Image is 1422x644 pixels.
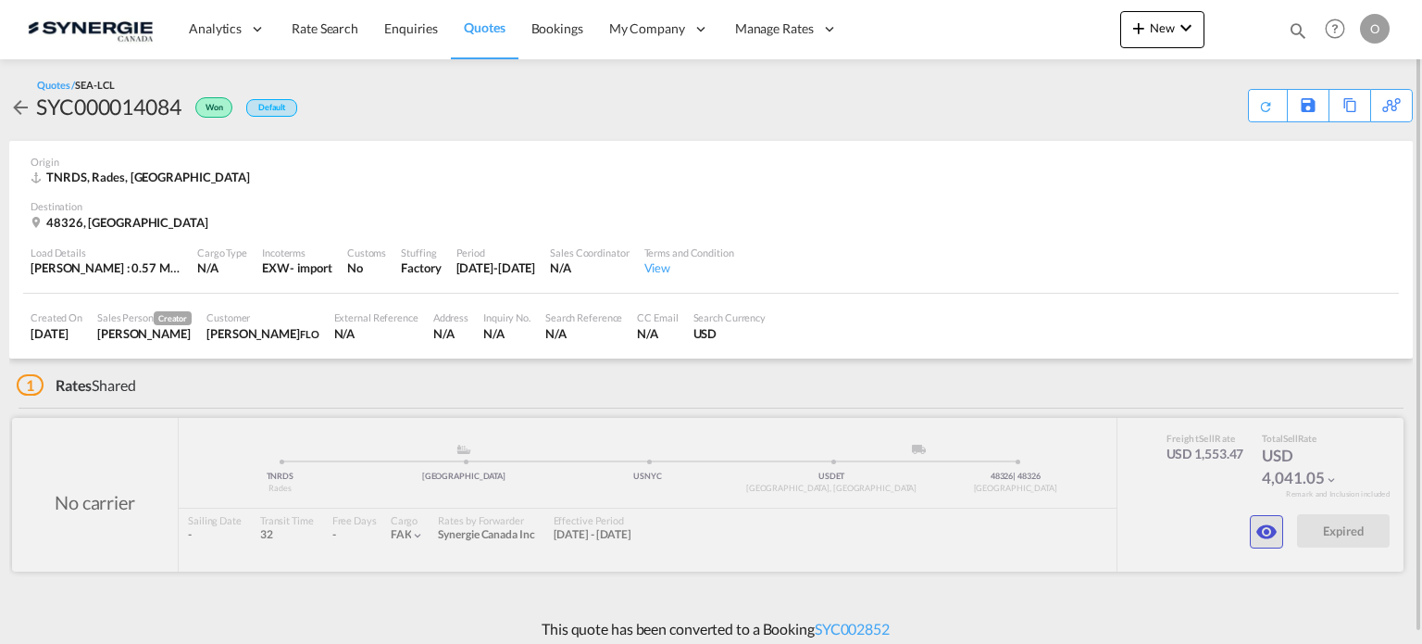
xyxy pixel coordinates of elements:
[545,325,622,342] div: N/A
[334,325,418,342] div: N/A
[1120,11,1204,48] button: icon-plus 400-fgNewicon-chevron-down
[46,170,250,184] span: TNRDS, Rades, [GEOGRAPHIC_DATA]
[334,310,418,324] div: External Reference
[637,325,678,342] div: N/A
[347,246,386,259] div: Customs
[262,259,290,276] div: EXW
[37,78,115,92] div: Quotes /SEA-LCL
[532,619,890,639] p: This quote has been converted to a Booking
[693,325,767,342] div: USD
[1288,20,1308,48] div: icon-magnify
[31,199,1391,213] div: Destination
[483,310,530,324] div: Inquiry No.
[262,246,332,259] div: Incoterms
[347,259,386,276] div: No
[1319,13,1360,46] div: Help
[1250,515,1283,549] button: icon-eye
[735,19,814,38] span: Manage Rates
[1360,14,1390,44] div: O
[550,246,629,259] div: Sales Coordinator
[28,8,153,50] img: 1f56c880d42311ef80fc7dca854c8e59.png
[31,325,82,342] div: 14 Aug 2025
[483,325,530,342] div: N/A
[1319,13,1351,44] span: Help
[31,169,255,185] div: TNRDS, Rades, Europe
[401,259,441,276] div: Factory Stuffing
[693,310,767,324] div: Search Currency
[31,259,182,276] div: [PERSON_NAME] : 0.57 MT | Volumetric Wt : 5.01 CBM | Chargeable Wt : 5.01 W/M
[9,92,36,121] div: icon-arrow-left
[75,79,114,91] span: SEA-LCL
[290,259,332,276] div: - import
[31,214,213,231] div: 48326, 48326, United States
[1258,90,1278,114] div: Quote PDF is not available at this time
[206,310,318,324] div: Customer
[815,620,890,638] a: SYC002852
[433,325,468,342] div: N/A
[206,325,318,342] div: LORI ACKER
[531,20,583,36] span: Bookings
[1288,20,1308,41] md-icon: icon-magnify
[456,259,536,276] div: 31 Aug 2025
[637,310,678,324] div: CC Email
[9,96,31,119] md-icon: icon-arrow-left
[31,246,182,259] div: Load Details
[1128,20,1197,35] span: New
[456,246,536,259] div: Period
[97,310,192,325] div: Sales Person
[31,155,1391,169] div: Origin
[197,259,247,276] div: N/A
[300,328,319,340] span: FLO
[17,375,136,396] div: Shared
[384,20,438,36] span: Enquiries
[644,246,734,259] div: Terms and Condition
[206,102,228,120] span: Won
[17,374,44,396] span: 1
[292,20,358,36] span: Rate Search
[36,92,181,121] div: SYC000014084
[189,19,242,38] span: Analytics
[1255,521,1278,543] md-icon: icon-eye
[56,376,93,394] span: Rates
[1288,90,1328,121] div: Save As Template
[550,259,629,276] div: N/A
[181,92,237,121] div: Won
[97,325,192,342] div: Adriana Groposila
[154,311,192,325] span: Creator
[31,310,82,324] div: Created On
[246,99,297,117] div: Default
[1258,99,1273,114] md-icon: icon-refresh
[401,246,441,259] div: Stuffing
[464,19,505,35] span: Quotes
[609,19,685,38] span: My Company
[433,310,468,324] div: Address
[644,259,734,276] div: View
[1128,17,1150,39] md-icon: icon-plus 400-fg
[545,310,622,324] div: Search Reference
[1175,17,1197,39] md-icon: icon-chevron-down
[197,246,247,259] div: Cargo Type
